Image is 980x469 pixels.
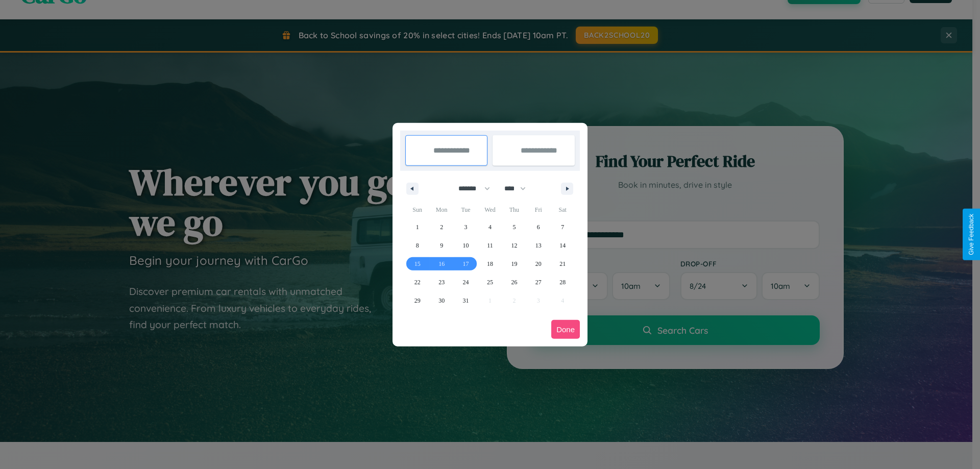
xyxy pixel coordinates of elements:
span: 19 [511,255,517,273]
button: 27 [526,273,550,291]
button: 17 [454,255,478,273]
button: 12 [502,236,526,255]
span: 17 [463,255,469,273]
span: 4 [488,218,492,236]
span: 13 [535,236,542,255]
span: 12 [511,236,517,255]
span: 16 [438,255,445,273]
span: 30 [438,291,445,310]
button: 14 [551,236,575,255]
button: 10 [454,236,478,255]
span: 22 [414,273,421,291]
span: 21 [559,255,566,273]
span: 24 [463,273,469,291]
span: 27 [535,273,542,291]
button: 29 [405,291,429,310]
button: 4 [478,218,502,236]
button: 6 [526,218,550,236]
button: 8 [405,236,429,255]
button: 9 [429,236,453,255]
span: 1 [416,218,419,236]
span: 29 [414,291,421,310]
span: Sat [551,202,575,218]
span: 11 [487,236,493,255]
span: 6 [537,218,540,236]
span: Wed [478,202,502,218]
span: Sun [405,202,429,218]
button: 25 [478,273,502,291]
button: 13 [526,236,550,255]
button: 24 [454,273,478,291]
span: 15 [414,255,421,273]
span: 31 [463,291,469,310]
button: 7 [551,218,575,236]
span: Fri [526,202,550,218]
button: 5 [502,218,526,236]
span: Thu [502,202,526,218]
button: 1 [405,218,429,236]
button: 19 [502,255,526,273]
span: 10 [463,236,469,255]
span: 9 [440,236,443,255]
button: 30 [429,291,453,310]
span: 23 [438,273,445,291]
button: 28 [551,273,575,291]
span: 3 [464,218,468,236]
span: 20 [535,255,542,273]
button: 31 [454,291,478,310]
button: Done [551,320,580,339]
span: Tue [454,202,478,218]
span: 7 [561,218,564,236]
span: 2 [440,218,443,236]
span: 8 [416,236,419,255]
button: 21 [551,255,575,273]
button: 15 [405,255,429,273]
button: 3 [454,218,478,236]
span: 28 [559,273,566,291]
span: 5 [512,218,516,236]
button: 11 [478,236,502,255]
span: 26 [511,273,517,291]
button: 20 [526,255,550,273]
span: 25 [487,273,493,291]
button: 16 [429,255,453,273]
button: 26 [502,273,526,291]
button: 23 [429,273,453,291]
div: Give Feedback [968,214,975,255]
button: 18 [478,255,502,273]
button: 2 [429,218,453,236]
span: Mon [429,202,453,218]
span: 14 [559,236,566,255]
button: 22 [405,273,429,291]
span: 18 [487,255,493,273]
